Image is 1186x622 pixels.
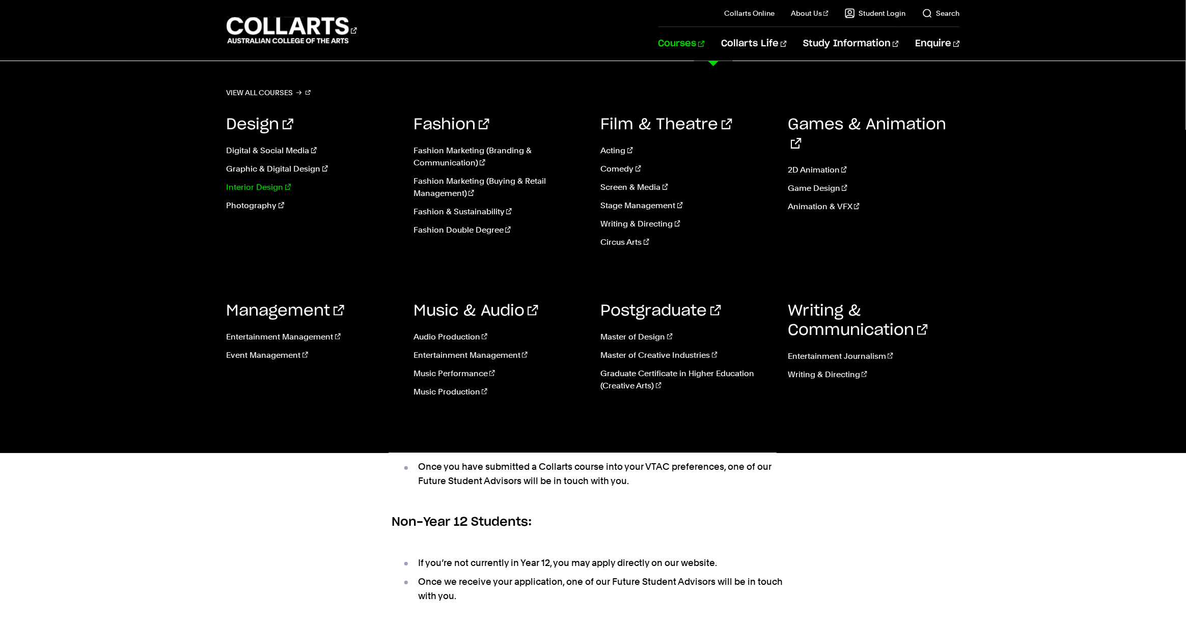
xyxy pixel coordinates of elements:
a: Design [227,117,293,132]
a: Music Production [413,386,586,398]
a: Game Design [788,182,960,194]
a: Graduate Certificate in Higher Education (Creative Arts) [601,367,773,392]
a: Entertainment Management [227,331,399,343]
a: Search [922,8,960,18]
a: Games & Animation [788,117,946,152]
a: Fashion Marketing (Branding & Communication) [413,145,586,169]
a: Courses [658,27,705,61]
a: Student Login [845,8,906,18]
li: Once you have submitted a Collarts course into your VTAC preferences, one of our Future Student A... [402,460,794,488]
a: Film & Theatre [601,117,732,132]
a: Music Performance [413,367,586,380]
a: Audio Production [413,331,586,343]
a: Collarts Online [724,8,775,18]
a: Photography [227,200,399,212]
a: Study Information [803,27,899,61]
div: Go to homepage [227,16,357,45]
h6: Non-Year 12 Students: [392,513,794,531]
a: Event Management [227,349,399,361]
a: Animation & VFX [788,201,960,213]
a: Entertainment Journalism [788,350,960,362]
a: Fashion Marketing (Buying & Retail Management) [413,175,586,200]
a: Postgraduate [601,303,721,319]
a: Entertainment Management [413,349,586,361]
a: Graphic & Digital Design [227,163,399,175]
a: Writing & Communication [788,303,928,338]
a: View all courses [227,86,311,100]
a: Comedy [601,163,773,175]
a: Screen & Media [601,181,773,193]
a: Acting [601,145,773,157]
a: Stage Management [601,200,773,212]
a: 2D Animation [788,164,960,176]
a: Writing & Directing [788,369,960,381]
a: Enquire [915,27,959,61]
a: Music & Audio [413,303,538,319]
a: Circus Arts [601,236,773,248]
a: Fashion [413,117,489,132]
li: Once we receive your application, one of our Future Student Advisors will be in touch with you. [402,575,794,603]
a: Master of Design [601,331,773,343]
a: Collarts Life [721,27,787,61]
a: About Us [791,8,829,18]
a: Fashion Double Degree [413,224,586,236]
a: Master of Creative Industries [601,349,773,361]
a: Interior Design [227,181,399,193]
a: Digital & Social Media [227,145,399,157]
a: Writing & Directing [601,218,773,230]
li: If you’re not currently in Year 12, you may apply directly on our website. [402,556,794,570]
a: Management [227,303,344,319]
a: Fashion & Sustainability [413,206,586,218]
